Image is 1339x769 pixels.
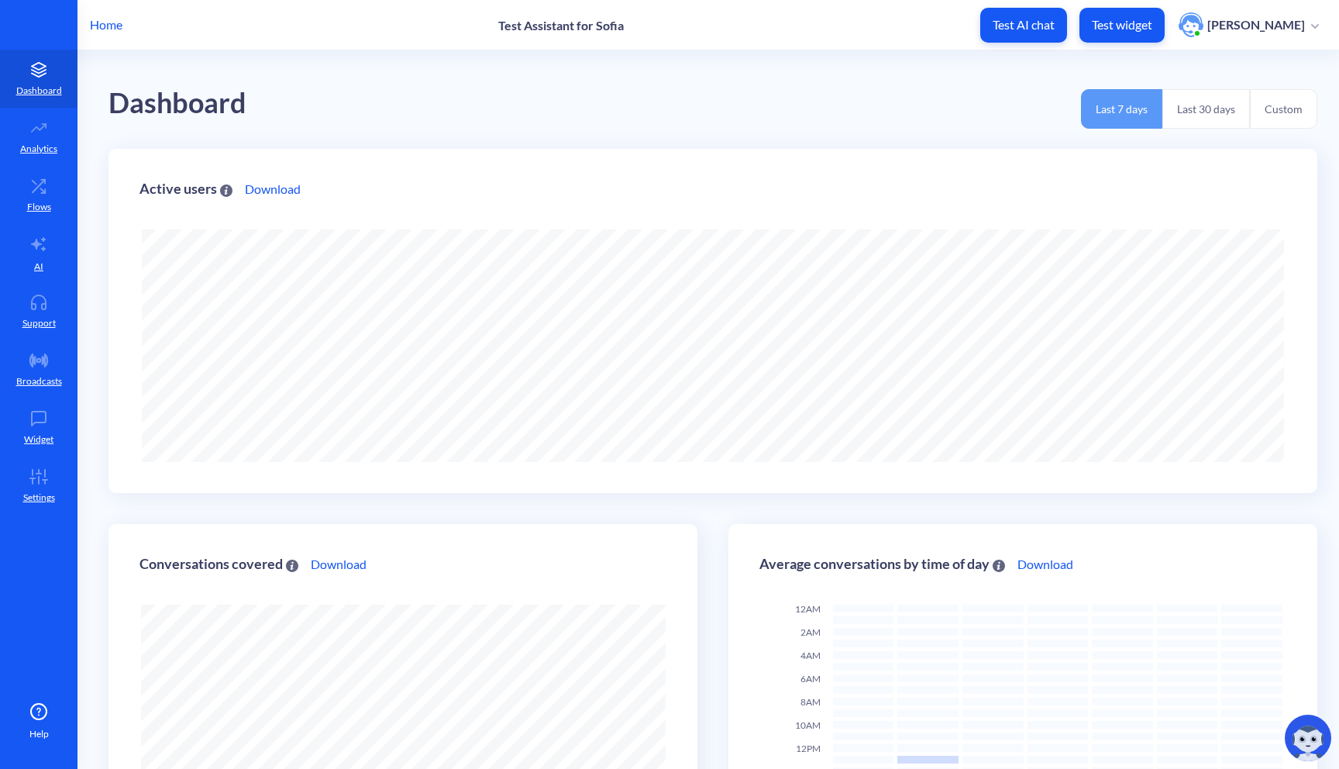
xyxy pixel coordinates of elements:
[311,555,367,574] a: Download
[34,260,43,274] p: AI
[1250,89,1317,129] button: Custom
[24,433,53,447] p: Widget
[1079,8,1165,43] button: Test widget
[245,180,301,198] a: Download
[139,181,232,196] div: Active users
[23,491,55,505] p: Settings
[1081,89,1162,129] button: Last 7 days
[1162,89,1250,129] button: Last 30 days
[139,557,298,571] div: Conversations covered
[22,316,56,330] p: Support
[800,696,821,708] span: 8AM
[796,743,821,754] span: 12PM
[108,81,246,126] div: Dashboard
[20,142,57,156] p: Analytics
[16,84,62,98] p: Dashboard
[759,557,1005,571] div: Average conversations by time of day
[16,374,62,388] p: Broadcasts
[795,603,821,615] span: 12AM
[1207,16,1305,33] p: [PERSON_NAME]
[1017,555,1073,574] a: Download
[800,673,821,685] span: 6AM
[27,200,51,214] p: Flows
[90,16,122,34] p: Home
[1285,715,1331,761] img: copilot-icon.svg
[29,727,49,741] span: Help
[795,719,821,731] span: 10AM
[980,8,1067,43] button: Test AI chat
[1092,17,1152,33] p: Test widget
[1171,11,1327,39] button: user photo[PERSON_NAME]
[800,626,821,638] span: 2AM
[993,17,1055,33] p: Test AI chat
[800,650,821,661] span: 4AM
[1179,12,1203,37] img: user photo
[498,18,624,33] p: Test Assistant for Sofia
